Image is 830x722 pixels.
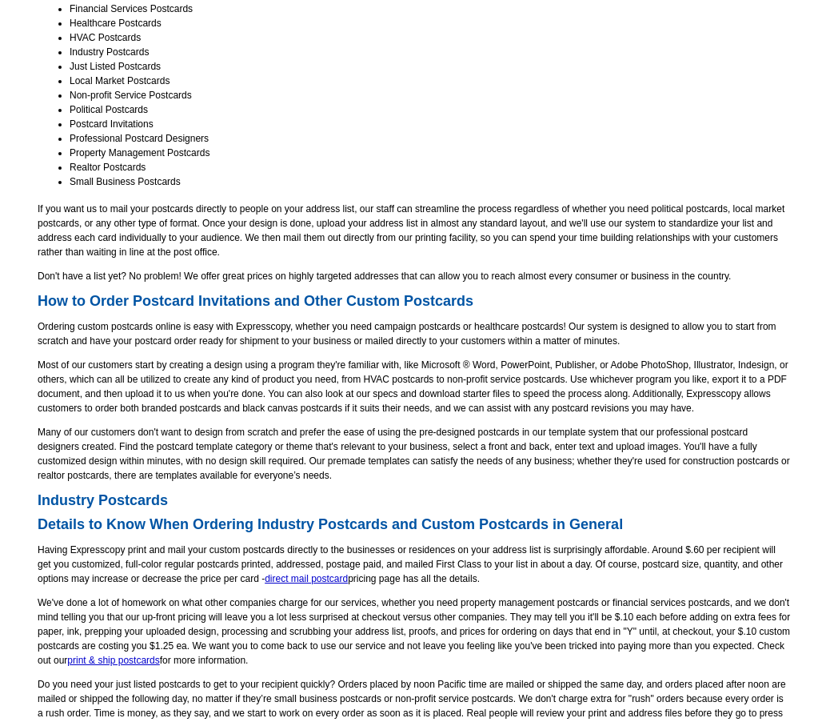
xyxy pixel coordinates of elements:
li: HVAC Postcards [70,30,791,45]
h2: Industry Postcards [38,492,791,510]
p: Many of our customers don't want to design from scratch and prefer the ease of using the pre-desi... [38,425,791,483]
li: Local Market Postcards [70,74,791,88]
li: Just Listed Postcards [70,59,791,74]
li: Political Postcards [70,102,791,117]
p: Ordering custom postcards online is easy with Expresscopy, whether you need campaign postcards or... [38,319,791,348]
a: print & ship postcards [67,655,159,666]
li: Postcard Invitations [70,117,791,131]
li: Financial Services Postcards [70,2,791,16]
li: Professional Postcard Designers [70,131,791,146]
strong: Details to Know When Ordering Industry Postcards and Custom Postcards in General [38,516,623,532]
li: Property Management Postcards [70,146,791,160]
p: Don't have a list yet? No problem! We offer great prices on highly targeted addresses that can al... [38,269,791,283]
p: Most of our customers start by creating a design using a program they're familiar with, like Micr... [38,358,791,415]
li: Realtor Postcards [70,160,791,174]
p: We've done a lot of homework on what other companies charge for our services, whether you need pr... [38,596,791,668]
p: Having Expresscopy print and mail your custom postcards directly to the businesses or residences ... [38,543,791,586]
li: Non-profit Service Postcards [70,88,791,102]
li: Industry Postcards [70,45,791,59]
a: direct mail postcard [265,573,348,584]
li: Small Business Postcards [70,174,791,189]
p: If you want us to mail your postcards directly to people on your address list, our staff can stre... [38,202,791,259]
li: Healthcare Postcards [70,16,791,30]
strong: How to Order Postcard Invitations and Other Custom Postcards [38,293,473,309]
